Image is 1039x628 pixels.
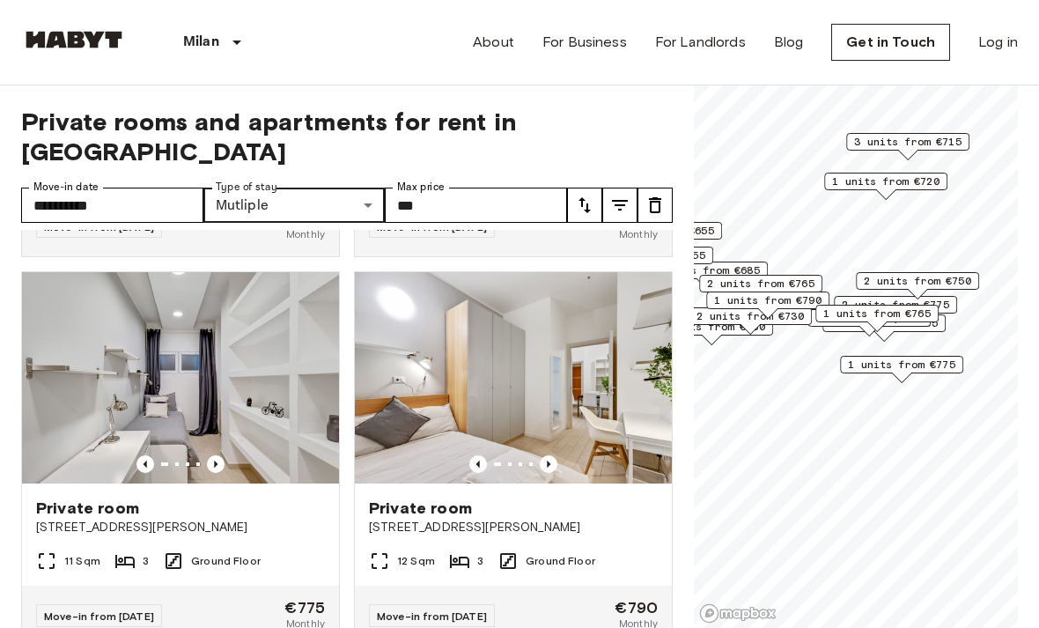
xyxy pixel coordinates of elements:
div: Mutliple [203,188,386,223]
div: Map marker [834,296,957,323]
span: [STREET_ADDRESS][PERSON_NAME] [36,519,325,536]
a: Blog [774,32,804,53]
button: Previous image [136,455,154,473]
span: Move-in from [DATE] [44,610,154,623]
span: Private room [369,498,472,519]
span: 2 units from €765 [707,276,814,292]
span: 3 [143,553,149,569]
span: Monthly [286,226,325,242]
button: Previous image [469,455,487,473]
span: €775 [284,600,325,616]
span: 1 units from €720 [832,174,940,189]
a: Log in [978,32,1018,53]
span: 1 units from €765 [823,306,931,321]
label: Type of stay [216,180,277,195]
span: 1 units from €655 [607,223,714,239]
span: 3 [477,553,483,569]
span: 2 units from €730 [696,308,804,324]
span: Private room [36,498,139,519]
span: Ground Floor [191,553,261,569]
a: Mapbox logo [699,603,777,624]
div: Map marker [840,356,963,383]
p: Milan [183,32,219,53]
div: Map marker [846,133,969,160]
div: Map marker [699,275,822,302]
button: Previous image [540,455,557,473]
div: Map marker [824,173,947,200]
span: Monthly [619,226,658,242]
img: Habyt [21,31,127,48]
span: €790 [615,600,658,616]
span: 2 units from €750 [864,273,971,289]
span: Private rooms and apartments for rent in [GEOGRAPHIC_DATA] [21,107,673,166]
span: 1 units from €655 [598,248,705,263]
a: Get in Touch [831,24,950,61]
a: For Business [542,32,627,53]
a: About [473,32,514,53]
span: [STREET_ADDRESS][PERSON_NAME] [369,519,658,536]
img: Marketing picture of unit IT-14-059-001-03H [22,272,339,484]
a: For Landlords [655,32,746,53]
div: Map marker [856,272,979,299]
div: Map marker [815,305,939,332]
div: Map marker [706,292,829,319]
span: 1 units from €775 [848,357,955,373]
span: Ground Floor [526,553,595,569]
button: Previous image [207,455,225,473]
label: Move-in date [33,180,99,195]
img: Marketing picture of unit IT-14-059-001-02H [355,272,672,484]
span: 11 Sqm [64,553,100,569]
span: 1 units from €685 [652,262,760,278]
span: 12 Sqm [397,553,435,569]
div: Map marker [689,307,812,335]
span: 3 units from €715 [854,134,962,150]
label: Max price [397,180,445,195]
input: Choose date, selected date is 5 Jan 2026 [21,188,203,223]
button: tune [637,188,673,223]
button: tune [602,188,637,223]
span: 1 units from €790 [714,292,822,308]
span: Move-in from [DATE] [377,610,487,623]
button: tune [567,188,602,223]
span: 2 units from €775 [842,297,949,313]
